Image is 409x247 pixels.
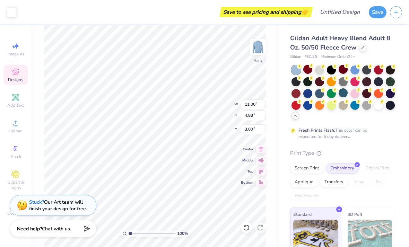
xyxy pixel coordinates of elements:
span: Chat with us. [42,226,71,232]
div: Print Type [290,149,395,157]
strong: Need help? [17,226,42,232]
span: 👉 [301,8,309,16]
button: Save [369,6,386,18]
span: Add Text [7,103,24,108]
span: 3D Puff [348,211,362,218]
span: Greek [10,154,21,159]
div: This color can be expedited for 5 day delivery. [298,127,384,140]
span: Decorate [7,211,24,216]
div: Embroidery [326,163,359,174]
span: Top [241,169,253,174]
span: Gildan Adult Heavy Blend Adult 8 Oz. 50/50 Fleece Crew [290,34,390,52]
span: Middle [241,158,253,163]
div: Digital Print [361,163,394,174]
div: Save to see pricing and shipping [221,7,311,17]
strong: Fresh Prints Flash: [298,127,335,133]
span: Clipart & logos [3,179,28,191]
span: # G180 [305,54,317,60]
span: 100 % [177,230,188,237]
span: Gildan [290,54,301,60]
div: Screen Print [290,163,324,174]
span: Center [241,147,253,152]
input: Untitled Design [314,5,365,19]
div: Back [253,58,262,64]
div: Vinyl [350,177,369,187]
span: Image AI [8,51,24,57]
strong: Stuck? [29,199,44,205]
div: Our Art team will finish your design for free. [29,199,87,212]
span: Upload [9,128,23,134]
img: Back [251,40,265,54]
div: Applique [290,177,318,187]
span: Bottom [241,180,253,185]
span: Standard [293,211,312,218]
div: Foil [371,177,388,187]
div: Transfers [320,177,348,187]
span: Minimum Order: 24 + [321,54,355,60]
div: Rhinestones [290,191,324,201]
span: Designs [8,77,23,82]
